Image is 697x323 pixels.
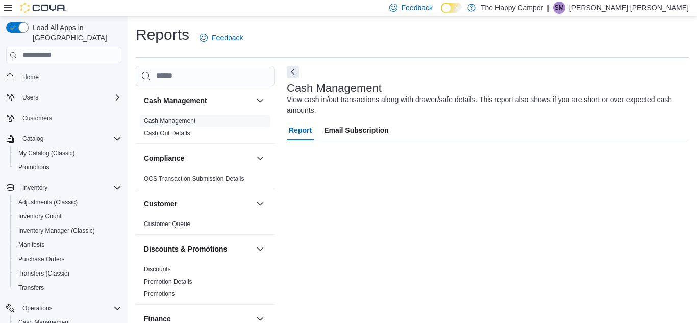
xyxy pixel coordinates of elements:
[136,24,189,45] h1: Reports
[14,239,121,251] span: Manifests
[553,2,565,14] div: Sutton Mayes
[136,263,275,304] div: Discounts & Promotions
[22,114,52,122] span: Customers
[14,282,121,294] span: Transfers
[555,2,564,14] span: SM
[14,267,73,280] a: Transfers (Classic)
[14,225,121,237] span: Inventory Manager (Classic)
[18,241,44,249] span: Manifests
[212,33,243,43] span: Feedback
[10,209,126,223] button: Inventory Count
[136,218,275,234] div: Customer
[2,69,126,84] button: Home
[18,112,56,125] a: Customers
[18,198,78,206] span: Adjustments (Classic)
[144,244,227,254] h3: Discounts & Promotions
[18,112,121,125] span: Customers
[14,239,48,251] a: Manifests
[254,94,266,107] button: Cash Management
[14,282,48,294] a: Transfers
[18,302,57,314] button: Operations
[144,290,175,297] a: Promotions
[18,227,95,235] span: Inventory Manager (Classic)
[144,130,190,137] a: Cash Out Details
[18,91,121,104] span: Users
[18,133,121,145] span: Catalog
[144,290,175,298] span: Promotions
[18,302,121,314] span: Operations
[14,253,121,265] span: Purchase Orders
[18,182,52,194] button: Inventory
[144,95,207,106] h3: Cash Management
[144,175,244,183] span: OCS Transaction Submission Details
[14,210,121,222] span: Inventory Count
[136,172,275,189] div: Compliance
[14,196,121,208] span: Adjustments (Classic)
[10,266,126,281] button: Transfers (Classic)
[18,149,75,157] span: My Catalog (Classic)
[18,133,47,145] button: Catalog
[254,197,266,210] button: Customer
[144,265,171,274] span: Discounts
[18,71,43,83] a: Home
[22,304,53,312] span: Operations
[254,152,266,164] button: Compliance
[324,120,389,140] span: Email Subscription
[144,153,184,163] h3: Compliance
[287,66,299,78] button: Next
[2,301,126,315] button: Operations
[10,281,126,295] button: Transfers
[18,70,121,83] span: Home
[136,115,275,143] div: Cash Management
[481,2,543,14] p: The Happy Camper
[22,93,38,102] span: Users
[14,267,121,280] span: Transfers (Classic)
[14,225,99,237] a: Inventory Manager (Classic)
[144,117,195,125] a: Cash Management
[14,253,69,265] a: Purchase Orders
[29,22,121,43] span: Load All Apps in [GEOGRAPHIC_DATA]
[18,284,44,292] span: Transfers
[10,238,126,252] button: Manifests
[10,252,126,266] button: Purchase Orders
[402,3,433,13] span: Feedback
[144,278,192,285] a: Promotion Details
[10,146,126,160] button: My Catalog (Classic)
[22,73,39,81] span: Home
[14,196,82,208] a: Adjustments (Classic)
[144,266,171,273] a: Discounts
[254,243,266,255] button: Discounts & Promotions
[14,161,121,173] span: Promotions
[18,212,62,220] span: Inventory Count
[18,269,69,278] span: Transfers (Classic)
[441,3,462,13] input: Dark Mode
[2,181,126,195] button: Inventory
[14,161,54,173] a: Promotions
[569,2,689,14] p: [PERSON_NAME] [PERSON_NAME]
[2,90,126,105] button: Users
[14,147,79,159] a: My Catalog (Classic)
[10,195,126,209] button: Adjustments (Classic)
[144,220,190,228] a: Customer Queue
[547,2,549,14] p: |
[289,120,312,140] span: Report
[144,198,252,209] button: Customer
[22,135,43,143] span: Catalog
[144,129,190,137] span: Cash Out Details
[2,132,126,146] button: Catalog
[22,184,47,192] span: Inventory
[18,91,42,104] button: Users
[144,278,192,286] span: Promotion Details
[20,3,66,13] img: Cova
[18,182,121,194] span: Inventory
[144,175,244,182] a: OCS Transaction Submission Details
[14,147,121,159] span: My Catalog (Classic)
[144,153,252,163] button: Compliance
[18,163,49,171] span: Promotions
[10,160,126,175] button: Promotions
[287,82,382,94] h3: Cash Management
[144,198,177,209] h3: Customer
